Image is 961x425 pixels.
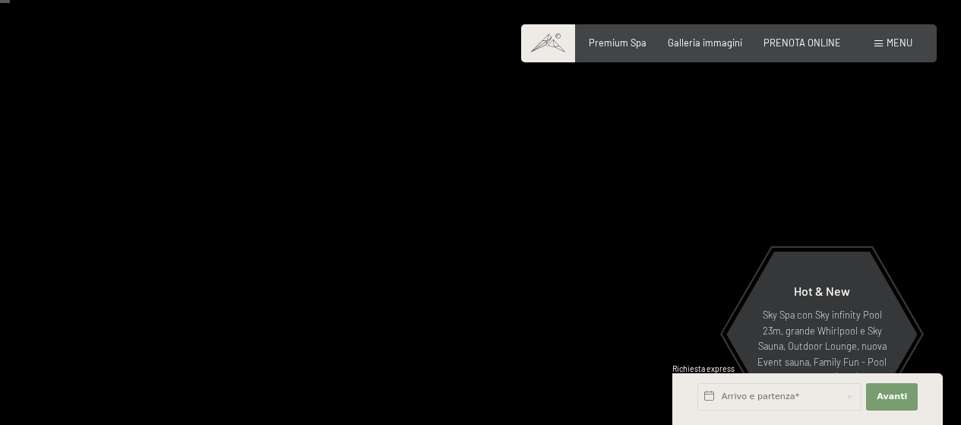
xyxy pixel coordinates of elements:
p: Sky Spa con Sky infinity Pool 23m, grande Whirlpool e Sky Sauna, Outdoor Lounge, nuova Event saun... [756,307,888,385]
span: Hot & New [794,284,850,298]
span: Avanti [877,391,907,403]
span: Menu [887,36,912,49]
a: Premium Spa [589,36,646,49]
a: Hot & New Sky Spa con Sky infinity Pool 23m, grande Whirlpool e Sky Sauna, Outdoor Lounge, nuova ... [725,251,918,418]
button: Avanti [866,383,918,411]
a: PRENOTA ONLINE [763,36,841,49]
a: Galleria immagini [668,36,742,49]
span: Richiesta express [672,364,735,373]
